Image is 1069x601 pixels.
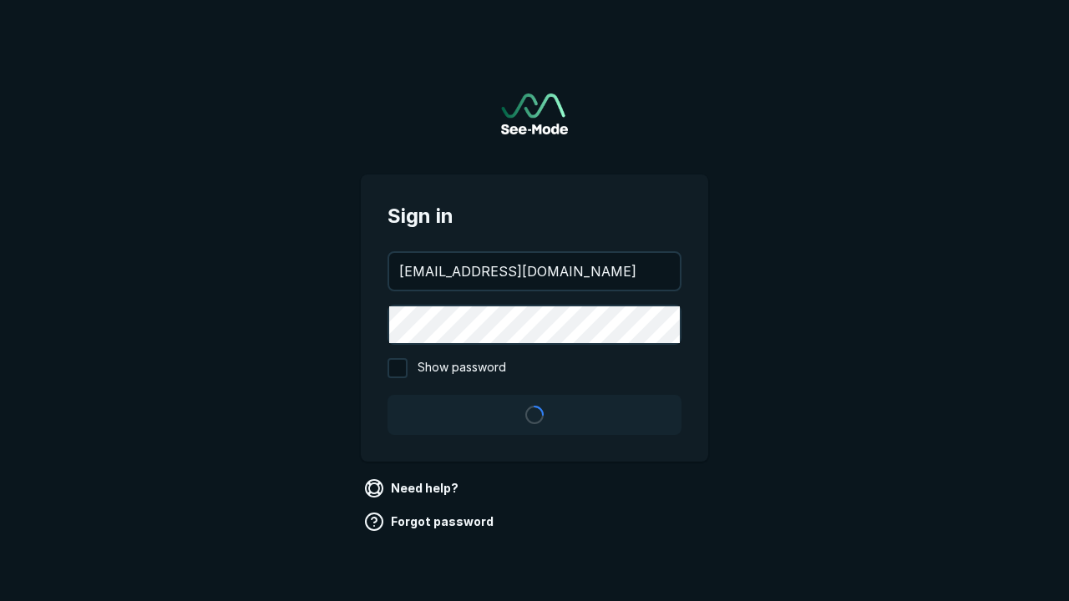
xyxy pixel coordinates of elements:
a: Go to sign in [501,93,568,134]
span: Show password [418,358,506,378]
a: Need help? [361,475,465,502]
img: See-Mode Logo [501,93,568,134]
span: Sign in [388,201,681,231]
input: your@email.com [389,253,680,290]
a: Forgot password [361,508,500,535]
